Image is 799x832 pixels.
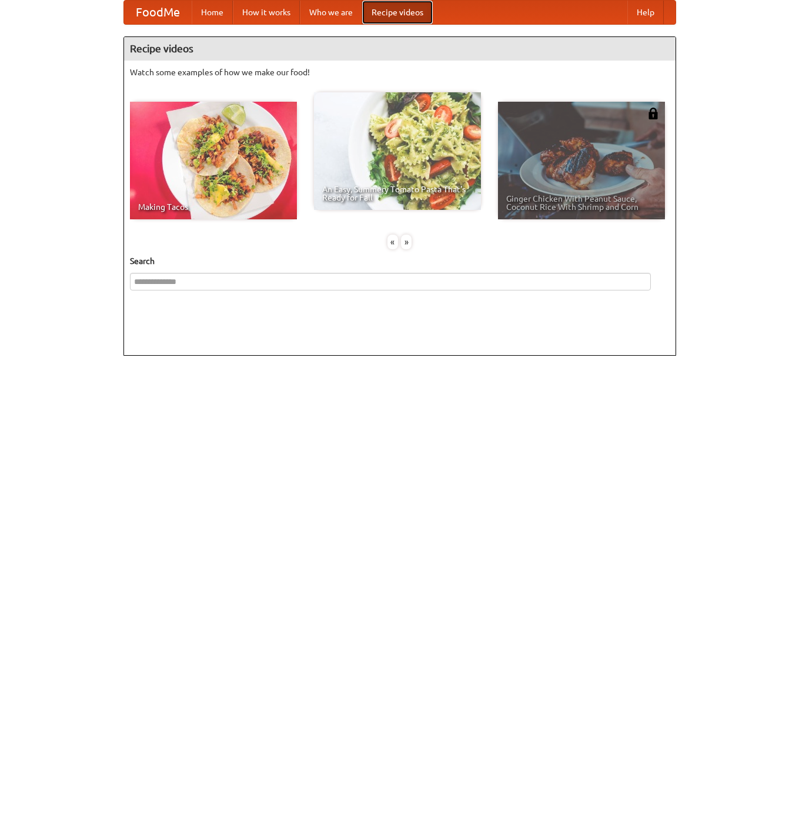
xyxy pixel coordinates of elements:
h5: Search [130,255,670,267]
a: Recipe videos [362,1,433,24]
p: Watch some examples of how we make our food! [130,66,670,78]
a: Making Tacos [130,102,297,219]
a: How it works [233,1,300,24]
img: 483408.png [647,108,659,119]
span: An Easy, Summery Tomato Pasta That's Ready for Fall [322,185,473,202]
div: « [387,235,398,249]
div: » [401,235,412,249]
a: Who we are [300,1,362,24]
a: Home [192,1,233,24]
a: Help [627,1,664,24]
span: Making Tacos [138,203,289,211]
h4: Recipe videos [124,37,676,61]
a: FoodMe [124,1,192,24]
a: An Easy, Summery Tomato Pasta That's Ready for Fall [314,92,481,210]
